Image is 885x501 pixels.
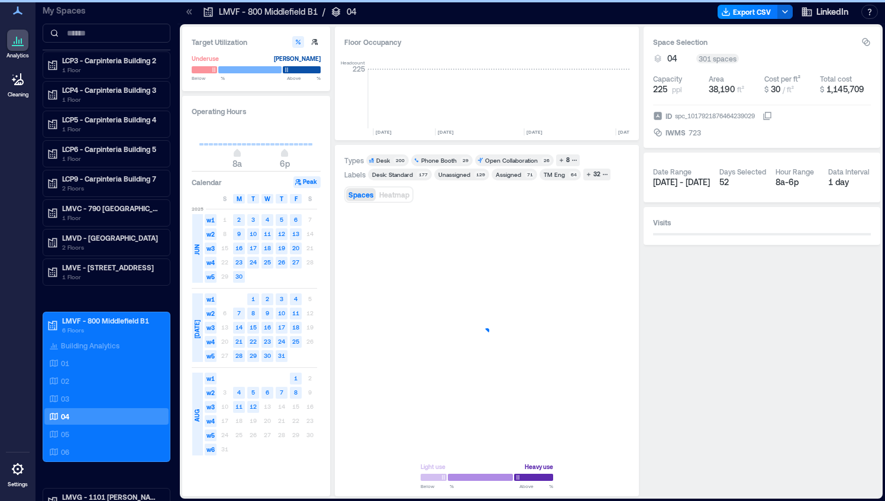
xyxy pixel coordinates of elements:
[783,85,794,93] span: / ft²
[62,316,162,325] p: LMVF - 800 Middlefield B1
[709,84,735,94] span: 38,190
[416,171,429,178] div: 177
[525,461,553,473] div: Heavy use
[266,309,269,316] text: 9
[62,144,162,154] p: LCP6 - Carpinteria Building 5
[61,358,69,368] p: 01
[797,2,852,21] button: LinkedIn
[61,447,69,457] p: 06
[344,156,364,165] div: Types
[62,124,162,134] p: 1 Floor
[280,159,290,169] span: 6p
[764,85,768,93] span: $
[496,170,521,179] div: Assigned
[393,157,406,164] div: 200
[250,230,257,237] text: 10
[61,341,119,350] p: Building Analytics
[485,156,538,164] div: Open Collaboration
[205,336,217,348] span: w4
[308,194,312,203] span: S
[379,190,409,199] span: Heatmap
[250,258,257,266] text: 24
[237,309,241,316] text: 7
[687,127,702,138] div: 723
[525,171,535,178] div: 71
[377,188,412,201] button: Heatmap
[192,105,321,117] h3: Operating Hours
[250,244,257,251] text: 17
[278,338,285,345] text: 24
[719,167,766,176] div: Days Selected
[292,309,299,316] text: 11
[62,115,162,124] p: LCP5 - Carpinteria Building 4
[192,244,202,255] span: JUN
[235,338,243,345] text: 21
[264,194,270,203] span: W
[372,170,413,179] div: Desk: Standard
[62,56,162,65] p: LCP3 - Carpinteria Building 2
[541,157,551,164] div: 26
[251,194,255,203] span: T
[205,415,217,427] span: w4
[250,338,257,345] text: 22
[266,389,269,396] text: 6
[264,352,271,359] text: 30
[266,216,269,223] text: 4
[62,325,162,335] p: 6 Floors
[292,338,299,345] text: 25
[826,84,864,94] span: 1,145,709
[250,352,257,359] text: 29
[266,295,269,302] text: 2
[205,271,217,283] span: w5
[205,228,217,240] span: w2
[205,373,217,384] span: w1
[62,154,162,163] p: 1 Floor
[274,53,321,64] div: [PERSON_NAME]
[696,54,739,63] div: 301 spaces
[62,203,162,213] p: LMVC - 790 [GEOGRAPHIC_DATA] B2
[421,483,454,490] span: Below %
[43,5,170,17] p: My Spaces
[205,257,217,269] span: w4
[61,394,69,403] p: 03
[689,127,772,138] button: 723
[251,389,255,396] text: 5
[569,171,579,178] div: 64
[295,194,298,203] span: F
[235,273,243,280] text: 30
[592,169,602,180] div: 32
[438,170,470,179] div: Unassigned
[8,91,28,98] p: Cleaning
[192,320,202,338] span: [DATE]
[205,293,217,305] span: w1
[672,85,682,94] span: ppl
[666,110,672,122] span: ID
[61,376,69,386] p: 02
[544,170,565,179] div: TM Eng
[8,481,28,488] p: Settings
[674,110,756,122] div: spc_1017921876464239029
[294,389,298,396] text: 8
[235,352,243,359] text: 28
[232,159,242,169] span: 8a
[278,244,285,251] text: 19
[344,170,366,179] div: Labels
[62,213,162,222] p: 1 Floor
[421,461,445,473] div: Light use
[61,412,69,421] p: 04
[278,230,285,237] text: 12
[62,233,162,243] p: LMVD - [GEOGRAPHIC_DATA]
[653,167,692,176] div: Date Range
[192,409,202,422] span: AUG
[235,403,243,410] text: 11
[292,230,299,237] text: 13
[653,83,667,95] span: 225
[292,324,299,331] text: 18
[280,295,283,302] text: 3
[763,111,772,121] button: IDspc_1017921876464239029
[235,324,243,331] text: 14
[618,129,634,135] text: [DATE]
[820,85,824,93] span: $
[205,308,217,319] span: w2
[264,244,271,251] text: 18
